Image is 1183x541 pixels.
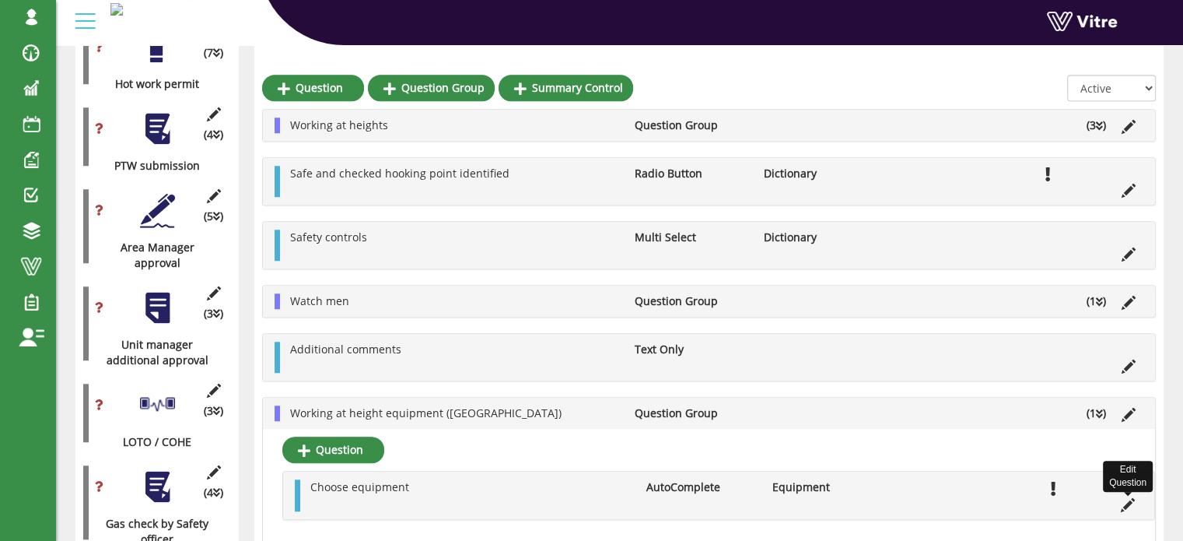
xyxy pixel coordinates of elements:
[756,230,885,245] li: Dictionary
[290,230,367,244] span: Safety controls
[290,406,562,420] span: Working at height equipment ([GEOGRAPHIC_DATA])
[756,166,885,181] li: Dictionary
[83,337,219,368] div: Unit manager additional approval
[204,403,223,419] span: (3 )
[110,3,123,16] img: a5b1377f-0224-4781-a1bb-d04eb42a2f7a.jpg
[83,76,219,92] div: Hot work permit
[765,480,891,495] li: Equipment
[204,209,223,224] span: (5 )
[290,342,401,357] span: Additional comments
[1103,461,1153,492] div: Edit Question
[83,158,219,174] div: PTW submission
[627,406,756,421] li: Question Group
[627,166,756,181] li: Radio Button
[204,45,223,61] span: (7 )
[1079,293,1114,309] li: (1 )
[290,293,349,308] span: Watch men
[627,342,756,357] li: Text Only
[204,127,223,142] span: (4 )
[204,485,223,501] span: (4 )
[499,75,633,101] a: Summary Control
[204,306,223,321] span: (3 )
[627,230,756,245] li: Multi Select
[1079,118,1114,133] li: (3 )
[627,293,756,309] li: Question Group
[627,118,756,133] li: Question Group
[262,75,364,101] a: Question
[282,437,384,463] a: Question
[1079,406,1114,421] li: (1 )
[290,166,509,181] span: Safe and checked hooking point identified
[368,75,495,101] a: Question Group
[83,240,219,271] div: Area Manager approval
[310,480,409,494] span: Choose equipment
[290,118,388,132] span: Working at heights
[639,480,765,495] li: AutoComplete
[83,434,219,450] div: LOTO / COHE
